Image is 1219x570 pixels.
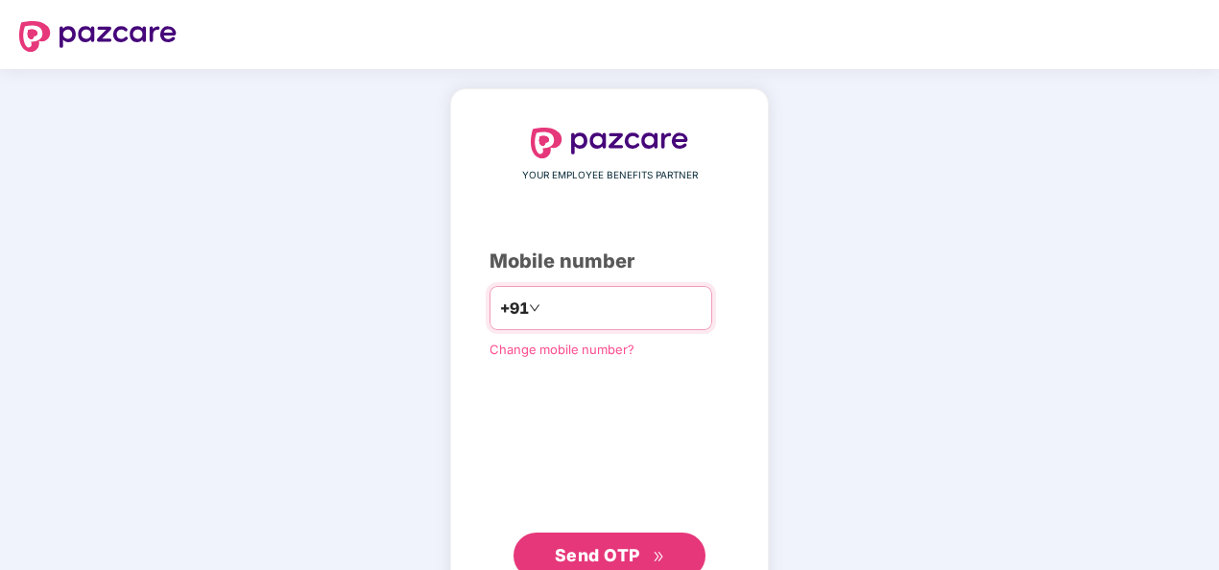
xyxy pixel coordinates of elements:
span: double-right [653,551,665,563]
a: Change mobile number? [490,342,634,357]
span: +91 [500,297,529,321]
div: Mobile number [490,247,729,276]
span: down [529,302,540,314]
img: logo [19,21,177,52]
span: YOUR EMPLOYEE BENEFITS PARTNER [522,168,698,183]
img: logo [531,128,688,158]
span: Send OTP [555,545,640,565]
